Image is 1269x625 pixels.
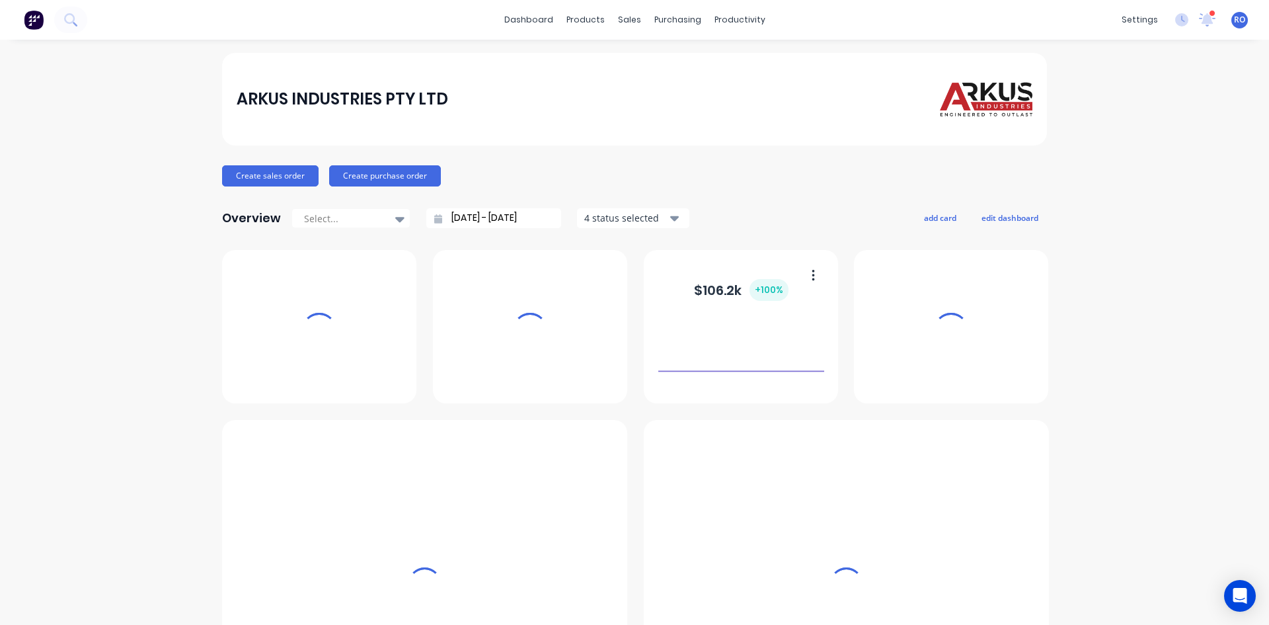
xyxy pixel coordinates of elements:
button: Create purchase order [329,165,441,187]
button: 4 status selected [577,208,689,228]
div: $ 106.2k [694,279,788,301]
a: dashboard [498,10,560,30]
div: 4 status selected [584,211,668,225]
button: add card [915,209,965,226]
img: Factory [24,10,44,30]
div: ARKUS INDUSTRIES PTY LTD [237,86,448,112]
div: Open Intercom Messenger [1224,580,1256,612]
div: settings [1115,10,1165,30]
img: ARKUS INDUSTRIES PTY LTD [940,75,1032,123]
div: sales [611,10,648,30]
div: products [560,10,611,30]
div: purchasing [648,10,708,30]
div: + 100 % [750,279,788,301]
div: Overview [222,205,281,231]
button: edit dashboard [973,209,1047,226]
span: RO [1234,14,1245,26]
div: productivity [708,10,772,30]
button: Create sales order [222,165,319,187]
